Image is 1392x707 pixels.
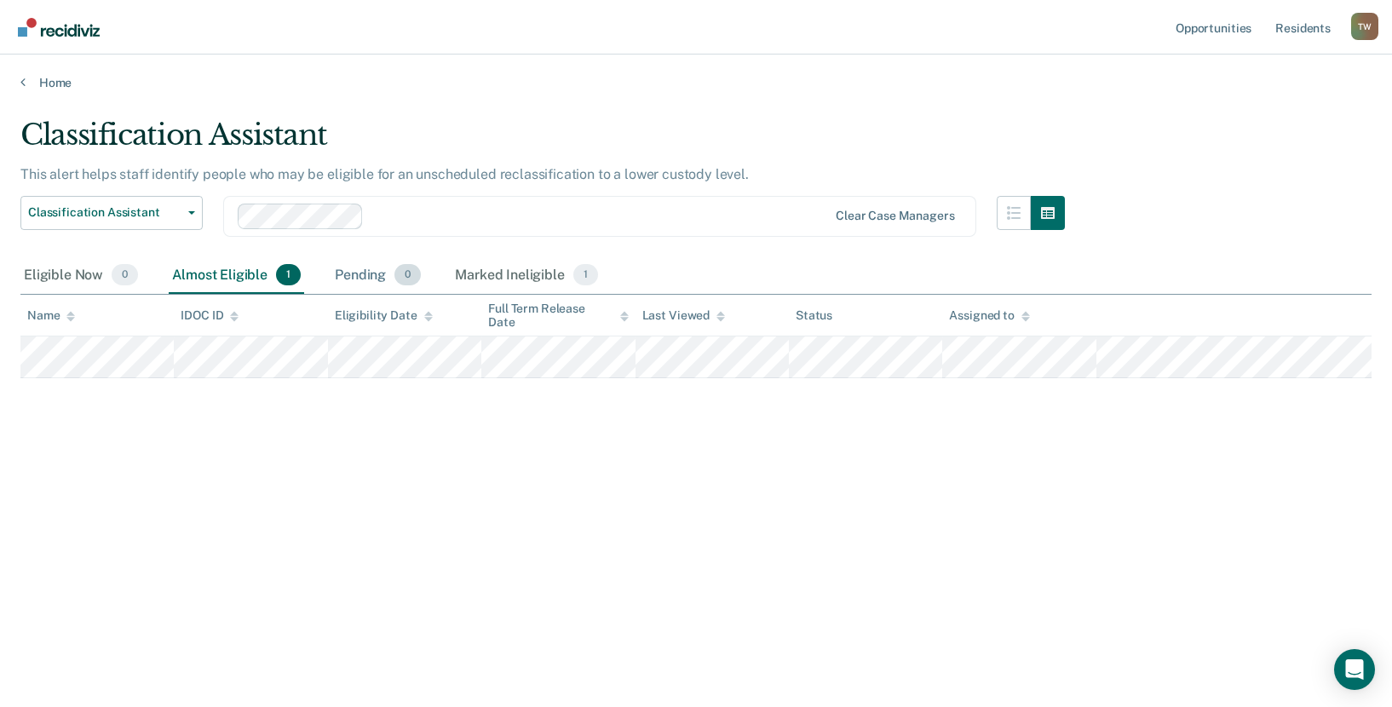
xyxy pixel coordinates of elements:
[1351,13,1378,40] div: T W
[27,308,75,323] div: Name
[796,308,832,323] div: Status
[20,196,203,230] button: Classification Assistant
[949,308,1029,323] div: Assigned to
[181,308,239,323] div: IDOC ID
[488,302,628,331] div: Full Term Release Date
[276,264,301,286] span: 1
[642,308,725,323] div: Last Viewed
[169,257,304,295] div: Almost Eligible1
[331,257,424,295] div: Pending0
[394,264,421,286] span: 0
[1334,649,1375,690] div: Open Intercom Messenger
[28,205,181,220] span: Classification Assistant
[573,264,598,286] span: 1
[836,209,954,223] div: Clear case managers
[18,18,100,37] img: Recidiviz
[20,257,141,295] div: Eligible Now0
[1351,13,1378,40] button: Profile dropdown button
[20,166,749,182] p: This alert helps staff identify people who may be eligible for an unscheduled reclassification to...
[335,308,433,323] div: Eligibility Date
[452,257,601,295] div: Marked Ineligible1
[20,75,1372,90] a: Home
[112,264,138,286] span: 0
[20,118,1065,166] div: Classification Assistant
